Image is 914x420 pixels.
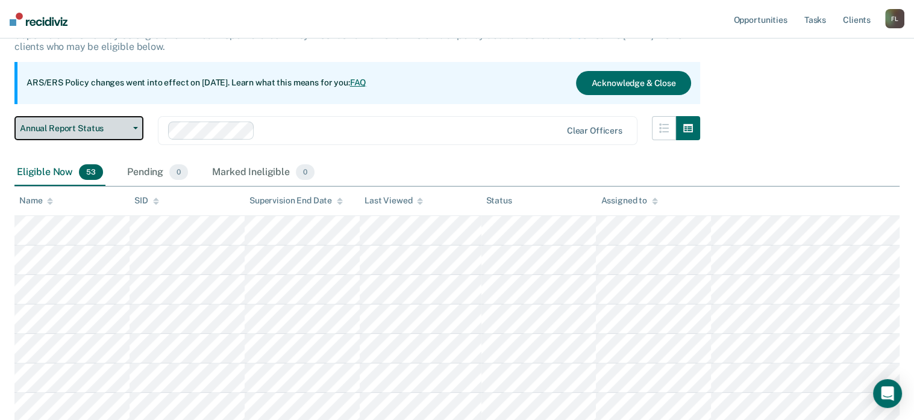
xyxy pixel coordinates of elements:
div: Clear officers [567,126,622,136]
a: here [563,29,582,41]
button: FL [885,9,904,28]
div: SID [134,196,159,206]
div: Marked Ineligible0 [210,159,317,186]
div: Assigned to [601,196,657,206]
a: FAQ [350,78,367,87]
div: Open Intercom Messenger [873,379,902,408]
span: 53 [79,164,103,180]
div: Eligible Now53 [14,159,105,186]
button: Acknowledge & Close [576,71,690,95]
div: F L [885,9,904,28]
div: Last Viewed [365,196,423,206]
p: Supervision clients may be eligible for Annual Report Status if they meet certain criteria. The o... [14,29,689,52]
div: Status [486,196,512,206]
div: Pending0 [125,159,190,186]
span: 0 [296,164,315,180]
div: Supervision End Date [249,196,343,206]
span: Annual Report Status [20,123,128,134]
div: Name [19,196,53,206]
img: Recidiviz [10,13,67,26]
span: 0 [169,164,188,180]
p: ARS/ERS Policy changes went into effect on [DATE]. Learn what this means for you: [27,77,366,89]
button: Annual Report Status [14,116,143,140]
